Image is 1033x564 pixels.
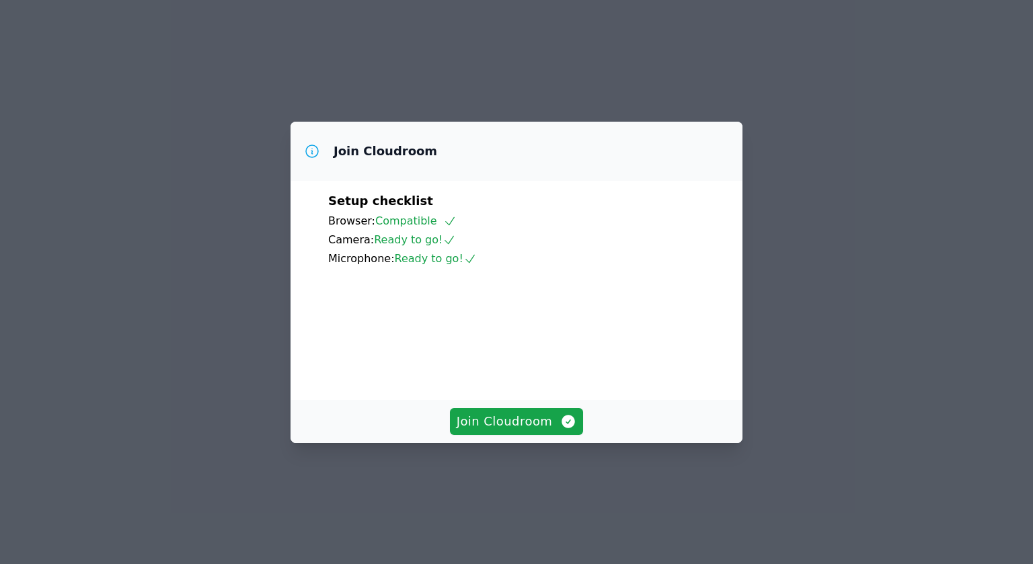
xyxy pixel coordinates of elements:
[450,408,584,435] button: Join Cloudroom
[395,252,477,265] span: Ready to go!
[328,214,375,227] span: Browser:
[375,214,457,227] span: Compatible
[328,194,433,208] span: Setup checklist
[328,252,395,265] span: Microphone:
[374,233,456,246] span: Ready to go!
[457,412,577,431] span: Join Cloudroom
[328,233,374,246] span: Camera:
[334,143,437,159] h3: Join Cloudroom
